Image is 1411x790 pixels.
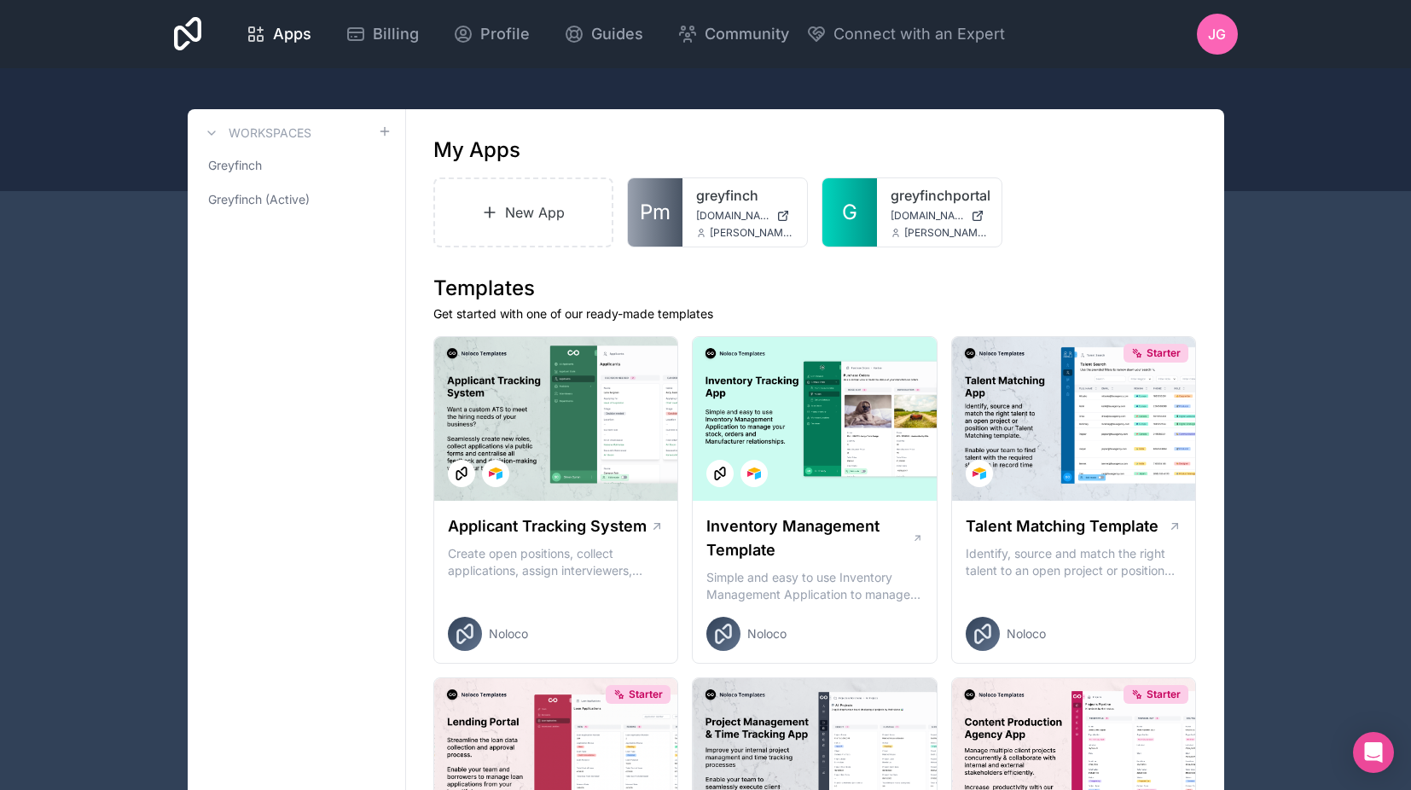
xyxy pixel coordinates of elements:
[891,185,988,206] a: greyfinchportal
[966,545,1182,579] p: Identify, source and match the right talent to an open project or position with our Talent Matchi...
[833,22,1005,46] span: Connect with an Expert
[433,275,1197,302] h1: Templates
[232,15,325,53] a: Apps
[747,625,787,642] span: Noloco
[664,15,803,53] a: Community
[904,226,988,240] span: [PERSON_NAME][EMAIL_ADDRESS][PERSON_NAME][DOMAIN_NAME]
[591,22,643,46] span: Guides
[332,15,433,53] a: Billing
[1353,732,1394,773] div: Open Intercom Messenger
[433,305,1197,322] p: Get started with one of our ready-made templates
[1147,346,1181,360] span: Starter
[842,199,857,226] span: G
[448,514,647,538] h1: Applicant Tracking System
[201,150,392,181] a: Greyfinch
[273,22,311,46] span: Apps
[806,22,1005,46] button: Connect with an Expert
[629,688,663,701] span: Starter
[696,185,793,206] a: greyfinch
[705,22,789,46] span: Community
[1208,24,1226,44] span: JG
[439,15,543,53] a: Profile
[696,209,769,223] span: [DOMAIN_NAME]
[208,157,262,174] span: Greyfinch
[433,177,614,247] a: New App
[696,209,793,223] a: [DOMAIN_NAME]
[208,191,310,208] span: Greyfinch (Active)
[373,22,419,46] span: Billing
[201,184,392,215] a: Greyfinch (Active)
[201,123,311,143] a: Workspaces
[628,178,682,247] a: Pm
[891,209,988,223] a: [DOMAIN_NAME]
[433,137,520,164] h1: My Apps
[710,226,793,240] span: [PERSON_NAME][EMAIL_ADDRESS][PERSON_NAME][DOMAIN_NAME]
[229,125,311,142] h3: Workspaces
[966,514,1158,538] h1: Talent Matching Template
[640,199,671,226] span: Pm
[1007,625,1046,642] span: Noloco
[489,467,502,480] img: Airtable Logo
[891,209,964,223] span: [DOMAIN_NAME]
[822,178,877,247] a: G
[973,467,986,480] img: Airtable Logo
[489,625,528,642] span: Noloco
[747,467,761,480] img: Airtable Logo
[706,569,923,603] p: Simple and easy to use Inventory Management Application to manage your stock, orders and Manufact...
[706,514,911,562] h1: Inventory Management Template
[1147,688,1181,701] span: Starter
[550,15,657,53] a: Guides
[448,545,665,579] p: Create open positions, collect applications, assign interviewers, centralise candidate feedback a...
[480,22,530,46] span: Profile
